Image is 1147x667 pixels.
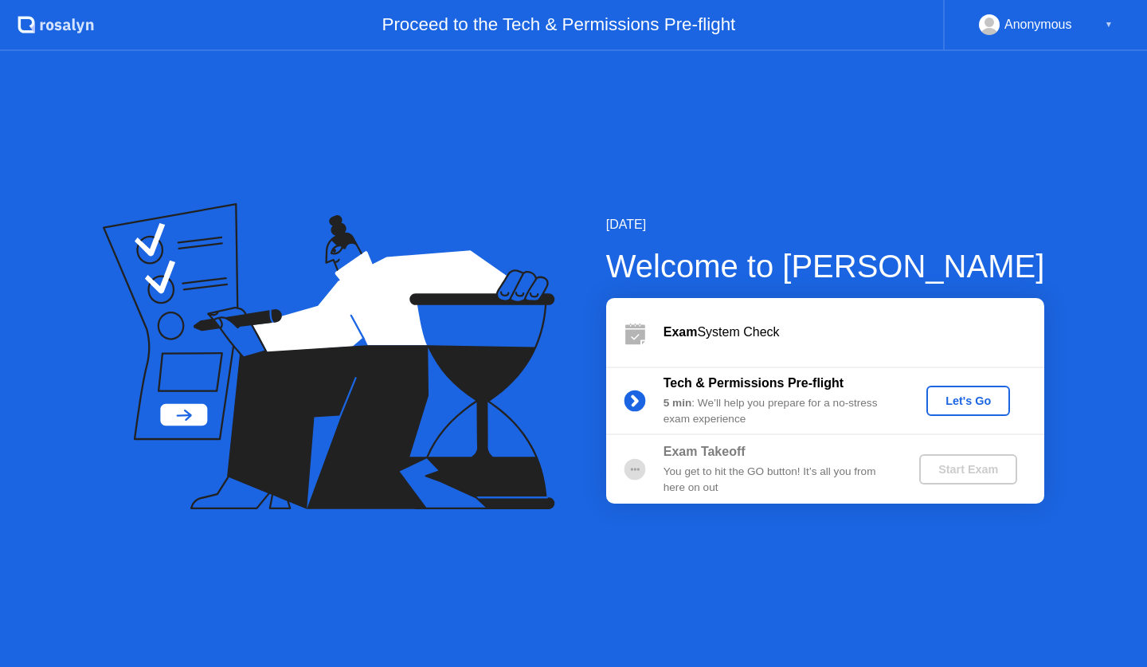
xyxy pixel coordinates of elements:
div: Welcome to [PERSON_NAME] [606,242,1045,290]
b: Exam [664,325,698,339]
div: Let's Go [933,394,1004,407]
div: System Check [664,323,1044,342]
b: Exam Takeoff [664,445,746,458]
div: You get to hit the GO button! It’s all you from here on out [664,464,893,496]
button: Let's Go [926,386,1010,416]
div: : We’ll help you prepare for a no-stress exam experience [664,395,893,428]
div: Anonymous [1004,14,1072,35]
b: Tech & Permissions Pre-flight [664,376,844,390]
button: Start Exam [919,454,1017,485]
div: ▼ [1105,14,1113,35]
div: Start Exam [926,463,1011,476]
b: 5 min [664,397,692,409]
div: [DATE] [606,215,1045,234]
